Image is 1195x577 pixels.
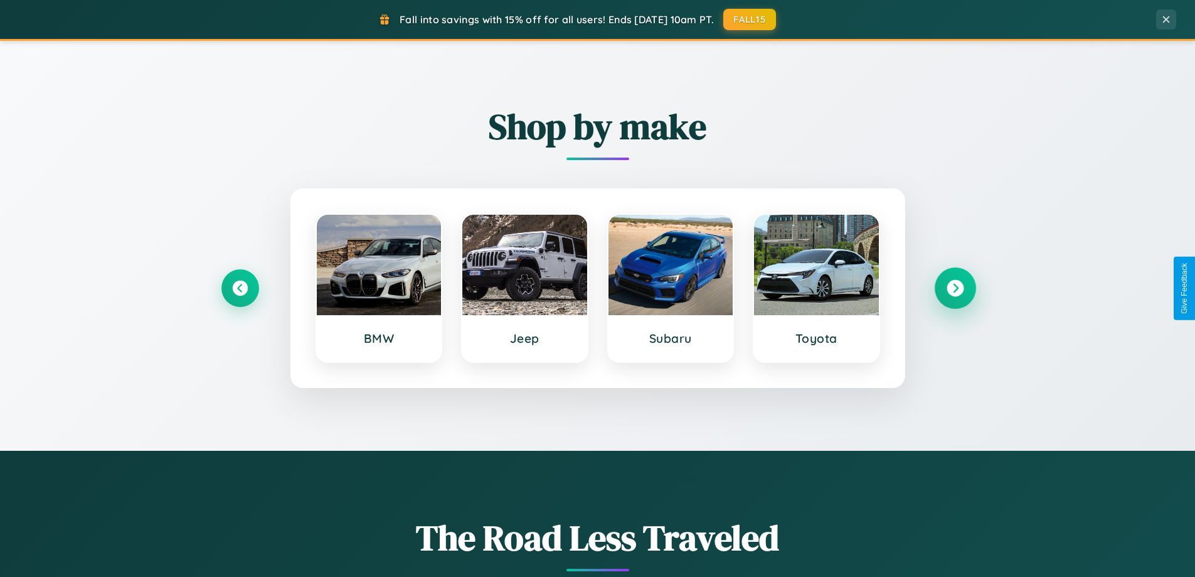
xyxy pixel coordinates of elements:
[221,514,974,562] h1: The Road Less Traveled
[723,9,776,30] button: FALL15
[221,102,974,151] h2: Shop by make
[1180,263,1189,314] div: Give Feedback
[475,331,575,346] h3: Jeep
[621,331,721,346] h3: Subaru
[767,331,866,346] h3: Toyota
[329,331,429,346] h3: BMW
[400,13,714,26] span: Fall into savings with 15% off for all users! Ends [DATE] 10am PT.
